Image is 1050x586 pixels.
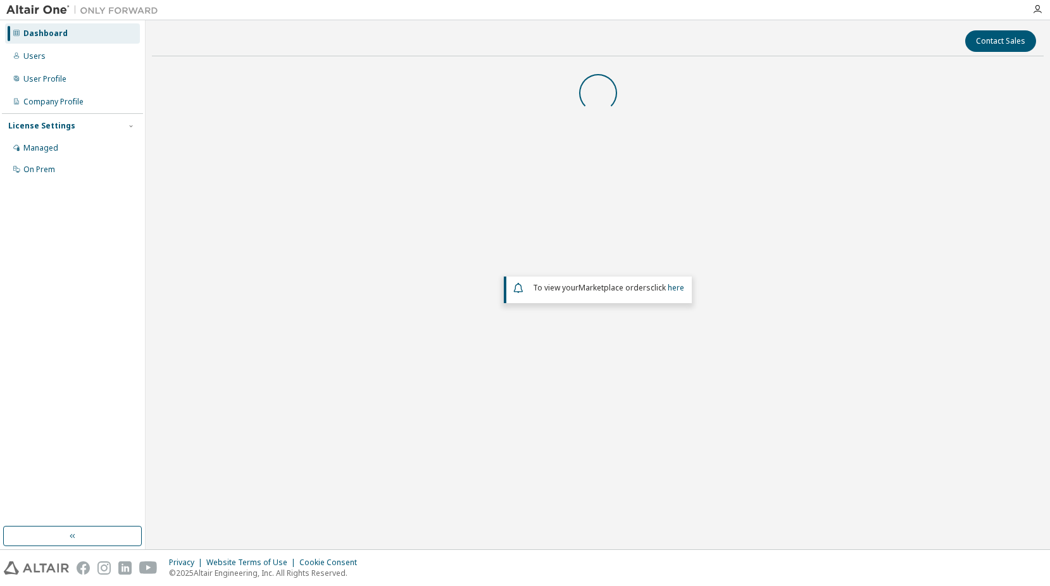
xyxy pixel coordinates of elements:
button: Contact Sales [965,30,1036,52]
div: Managed [23,143,58,153]
div: Dashboard [23,28,68,39]
div: Company Profile [23,97,84,107]
div: Privacy [169,558,206,568]
a: here [668,282,684,293]
div: License Settings [8,121,75,131]
p: © 2025 Altair Engineering, Inc. All Rights Reserved. [169,568,365,578]
em: Marketplace orders [578,282,651,293]
div: Cookie Consent [299,558,365,568]
img: youtube.svg [139,561,158,575]
img: Altair One [6,4,165,16]
img: instagram.svg [97,561,111,575]
div: User Profile [23,74,66,84]
div: On Prem [23,165,55,175]
span: To view your click [533,282,684,293]
img: altair_logo.svg [4,561,69,575]
img: facebook.svg [77,561,90,575]
div: Website Terms of Use [206,558,299,568]
img: linkedin.svg [118,561,132,575]
div: Users [23,51,46,61]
